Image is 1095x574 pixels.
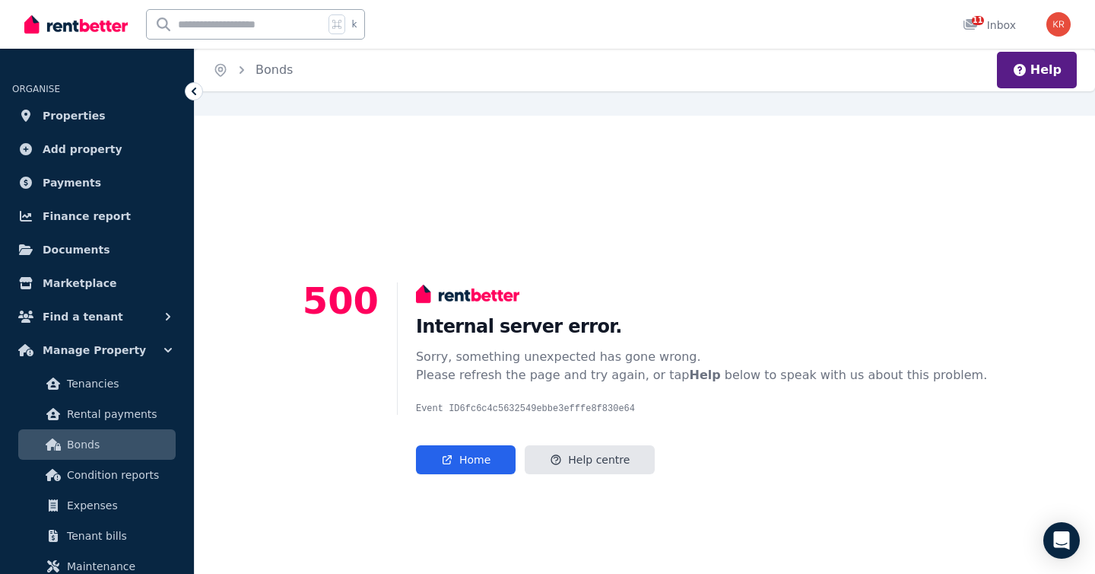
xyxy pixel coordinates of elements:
span: Marketplace [43,274,116,292]
a: Tenancies [18,368,176,399]
a: Add property [12,134,182,164]
span: Find a tenant [43,308,123,326]
span: Bonds [255,61,293,79]
span: ORGANISE [12,84,60,94]
strong: Help [690,368,721,382]
button: Find a tenant [12,301,182,332]
span: Payments [43,174,101,192]
span: Tenancies [67,375,170,393]
a: Condition reports [18,460,176,490]
img: Karina Reyes [1046,12,1071,37]
pre: Event ID 6fc6c4c5632549ebbe3efffe8f830e64 [416,403,987,415]
span: Expenses [67,496,170,515]
a: Properties [12,100,182,131]
a: Marketplace [12,268,182,298]
span: Condition reports [67,466,170,484]
p: Please refresh the page and try again, or tap below to speak with us about this problem. [416,366,987,384]
img: RentBetter logo [416,282,519,305]
span: Documents [43,241,110,259]
span: Finance report [43,207,131,225]
span: k [351,18,357,30]
a: Finance report [12,201,182,231]
h1: Internal server error. [416,314,987,339]
p: 500 [303,282,379,474]
a: Expenses [18,490,176,521]
nav: Breadcrumb [195,49,311,91]
a: Home [416,445,516,474]
a: Bonds [18,429,176,460]
p: Sorry, something unexpected has gone wrong. [416,348,987,366]
a: Payments [12,167,182,198]
div: Open Intercom Messenger [1043,522,1080,559]
span: Manage Property [43,341,146,359]
img: RentBetter [24,13,128,36]
span: 11 [972,16,984,25]
span: Add property [43,140,122,158]
a: Tenant bills [18,521,176,551]
button: Manage Property [12,335,182,365]
button: Help [1012,61,1062,79]
a: Documents [12,234,182,265]
span: Properties [43,107,106,125]
span: Bonds [67,435,170,454]
a: Help centre [525,445,655,474]
span: Rental payments [67,405,170,423]
div: Inbox [963,18,1016,33]
span: Tenant bills [67,527,170,545]
a: Rental payments [18,399,176,429]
